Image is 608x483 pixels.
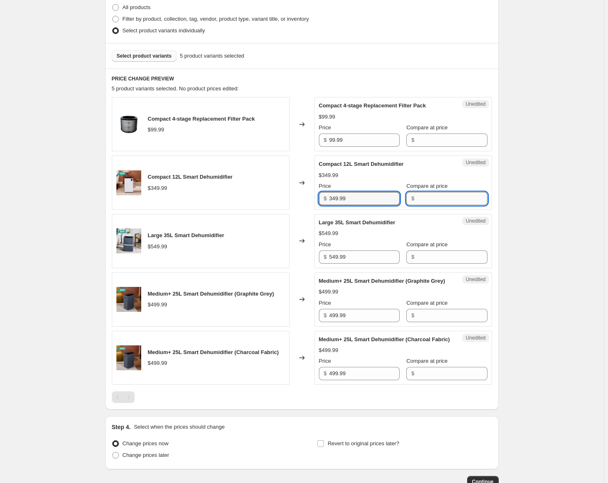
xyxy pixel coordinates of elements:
img: ACD212LIFESTYLE42000X2000_80x.jpg [116,170,141,195]
div: $99.99 [319,113,335,121]
img: 3_34c643f1-b15b-48dc-82f5-299f25530008_80x.png [116,112,141,137]
span: Unedited [466,159,485,166]
span: 5 product variants selected. No product prices edited: [112,85,239,92]
span: Large 35L Smart Dehumidifier [148,232,224,238]
span: Compact 4-stage Replacement Filter Pack [148,116,255,122]
span: Compare at price [406,183,448,189]
span: Select product variants [117,53,172,59]
p: Select when the prices should change [134,423,224,431]
span: Unedited [466,276,485,283]
span: Compact 4-stage Replacement Filter Pack [319,102,426,109]
img: ACD225LIFESTYLE12000X2000_80x.png [116,345,141,370]
span: Filter by product, collection, tag, vendor, product type, variant title, or inventory [123,16,309,22]
span: Change prices later [123,452,169,458]
span: Price [319,183,331,189]
span: $ [324,312,327,318]
img: ACD225LIFESTYLE12000X2000_80x.png [116,287,141,312]
span: $ [324,254,327,260]
span: $ [411,312,414,318]
span: Select product variants individually [123,27,205,34]
span: Price [319,300,331,306]
span: 5 product variants selected [180,52,244,60]
span: Compact 12L Smart Dehumidifier [148,174,233,180]
div: $499.99 [148,301,167,309]
nav: Pagination [112,391,135,403]
span: $ [411,370,414,376]
span: $ [411,254,414,260]
span: Compare at price [406,241,448,248]
span: Unedited [466,335,485,341]
div: $549.99 [319,229,338,238]
button: Select product variants [112,50,177,62]
span: Price [319,241,331,248]
span: Compare at price [406,300,448,306]
span: Change prices now [123,440,169,447]
span: Medium+ 25L Smart Dehumidifier (Charcoal Fabric) [148,349,279,355]
div: $349.99 [148,184,167,192]
span: Compare at price [406,358,448,364]
div: $99.99 [148,126,164,134]
span: Medium+ 25L Smart Dehumidifier (Graphite Grey) [319,278,445,284]
div: $549.99 [148,243,167,251]
span: Revert to original prices later? [328,440,399,447]
h2: Step 4. [112,423,131,431]
span: $ [324,137,327,143]
span: Compact 12L Smart Dehumidifier [319,161,404,167]
span: All products [123,4,151,10]
span: $ [324,195,327,201]
img: 51_43cb72d7-f2e5-4da3-8531-09daa114a102_80x.png [116,228,141,253]
span: Unedited [466,101,485,107]
div: $499.99 [319,288,338,296]
div: $499.99 [319,346,338,354]
span: Medium+ 25L Smart Dehumidifier (Graphite Grey) [148,291,274,297]
span: $ [411,195,414,201]
span: Compare at price [406,124,448,131]
span: $ [324,370,327,376]
span: Medium+ 25L Smart Dehumidifier (Charcoal Fabric) [319,336,450,342]
span: Unedited [466,218,485,224]
span: $ [411,137,414,143]
span: Price [319,124,331,131]
span: Large 35L Smart Dehumidifier [319,219,396,226]
div: $499.99 [148,359,167,367]
span: Price [319,358,331,364]
h6: PRICE CHANGE PREVIEW [112,75,492,82]
div: $349.99 [319,171,338,180]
